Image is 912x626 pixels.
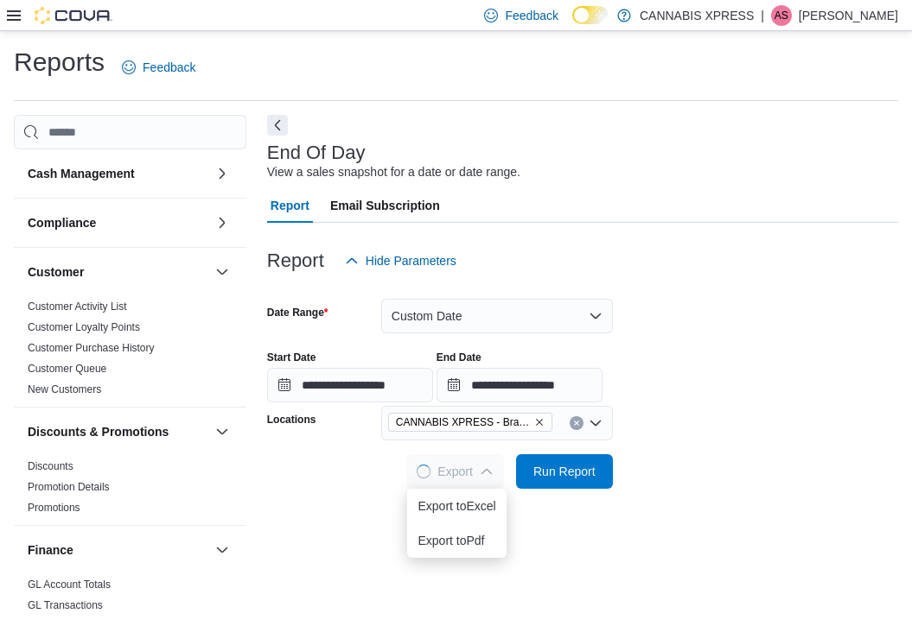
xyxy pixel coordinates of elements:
span: Hide Parameters [366,252,456,269]
button: Discounts & Promotions [212,421,233,442]
a: Customer Queue [28,363,106,375]
button: LoadingExport [406,454,503,489]
span: GL Account Totals [28,578,111,591]
a: Customer Loyalty Points [28,321,140,333]
div: Finance [14,574,246,623]
h3: Cash Management [28,165,135,182]
button: Export toPdf [407,523,506,558]
h3: Compliance [28,214,96,231]
span: Email Subscription [330,188,440,223]
span: Customer Purchase History [28,341,155,355]
a: Customer Activity List [28,300,127,313]
img: Cova [35,7,112,24]
a: New Customers [28,383,101,395]
input: Press the down key to open a popover containing a calendar. [267,368,433,402]
span: Report [271,188,309,223]
span: Feedback [505,7,558,24]
label: End Date [437,351,482,364]
span: Dark Mode [572,24,573,25]
button: Open list of options [589,416,603,430]
h1: Reports [14,45,105,79]
h3: Discounts & Promotions [28,423,169,440]
span: Run Report [533,463,596,480]
span: Promotions [28,501,80,515]
button: Compliance [212,212,233,233]
div: Discounts & Promotions [14,456,246,525]
h3: Finance [28,541,73,559]
button: Customer [212,262,233,282]
span: CANNABIS XPRESS - Brampton (Veterans Drive) [396,414,531,431]
div: Amanda Styka [771,5,792,26]
span: Export [417,454,493,489]
button: Compliance [28,214,208,231]
p: [PERSON_NAME] [799,5,898,26]
button: Cash Management [212,163,233,184]
span: Promotion Details [28,480,110,494]
input: Press the down key to open a popover containing a calendar. [437,368,603,402]
input: Dark Mode [572,6,609,24]
span: New Customers [28,383,101,396]
button: Hide Parameters [338,243,463,278]
a: Promotion Details [28,481,110,493]
button: Clear input [570,416,584,430]
button: Discounts & Promotions [28,423,208,440]
a: Feedback [115,50,202,85]
span: Feedback [143,59,195,76]
label: Date Range [267,306,328,319]
h3: End Of Day [267,142,366,163]
a: GL Transactions [28,599,103,611]
div: View a sales snapshot for a date or date range. [267,163,520,181]
h3: Customer [28,263,84,281]
h3: Report [267,250,324,271]
p: | [761,5,764,26]
button: Run Report [516,454,613,489]
span: Export to Pdf [418,534,495,547]
button: Cash Management [28,165,208,182]
span: Customer Loyalty Points [28,320,140,334]
button: Customer [28,263,208,281]
span: AS [775,5,788,26]
span: Customer Queue [28,362,106,376]
a: Discounts [28,460,73,472]
span: Loading [417,465,430,478]
button: Custom Date [381,299,613,333]
label: Locations [267,413,316,427]
div: Customer [14,296,246,407]
button: Export toExcel [407,489,506,523]
label: Start Date [267,351,316,364]
p: CANNABIS XPRESS [640,5,754,26]
button: Next [267,115,288,136]
button: Remove CANNABIS XPRESS - Brampton (Veterans Drive) from selection in this group [534,417,545,427]
span: CANNABIS XPRESS - Brampton (Veterans Drive) [388,413,552,432]
span: Export to Excel [418,499,495,513]
span: Customer Activity List [28,300,127,313]
a: Promotions [28,502,80,514]
button: Finance [212,540,233,560]
span: GL Transactions [28,598,103,612]
span: Discounts [28,459,73,473]
button: Finance [28,541,208,559]
a: Customer Purchase History [28,342,155,354]
a: GL Account Totals [28,579,111,591]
